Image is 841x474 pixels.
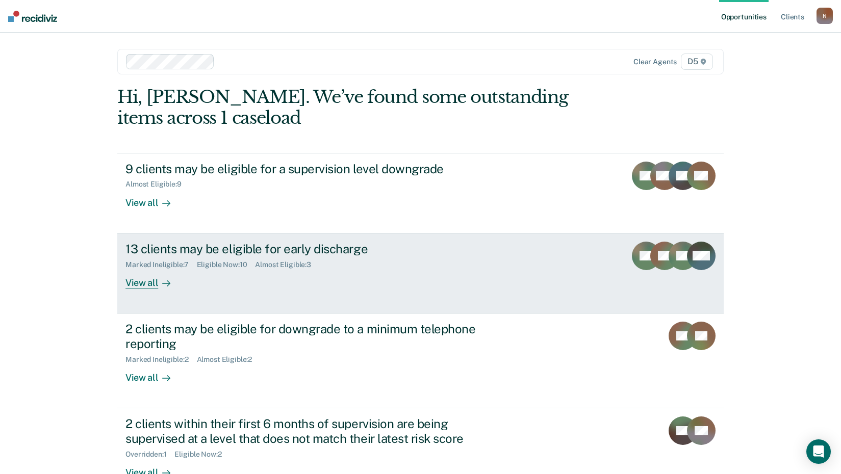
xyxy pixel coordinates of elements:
div: Open Intercom Messenger [806,439,831,464]
div: Almost Eligible : 3 [255,260,319,269]
div: 9 clients may be eligible for a supervision level downgrade [125,162,483,176]
img: Recidiviz [8,11,57,22]
div: Almost Eligible : 9 [125,180,190,189]
div: View all [125,189,183,208]
div: View all [125,363,183,383]
div: Clear agents [633,58,677,66]
div: Marked Ineligible : 7 [125,260,196,269]
div: 13 clients may be eligible for early discharge [125,242,483,256]
div: Almost Eligible : 2 [197,355,261,364]
div: 2 clients within their first 6 months of supervision are being supervised at a level that does no... [125,416,483,446]
div: Overridden : 1 [125,450,174,459]
div: View all [125,269,183,288]
a: 9 clients may be eligible for a supervision level downgradeAlmost Eligible:9View all [117,153,724,233]
div: Eligible Now : 2 [174,450,230,459]
span: D5 [681,54,713,70]
button: N [817,8,833,24]
div: 2 clients may be eligible for downgrade to a minimum telephone reporting [125,322,483,351]
div: Eligible Now : 10 [197,260,256,269]
div: Hi, [PERSON_NAME]. We’ve found some outstanding items across 1 caseload [117,87,602,128]
a: 13 clients may be eligible for early dischargeMarked Ineligible:7Eligible Now:10Almost Eligible:3... [117,233,724,313]
a: 2 clients may be eligible for downgrade to a minimum telephone reportingMarked Ineligible:2Almost... [117,313,724,408]
div: Marked Ineligible : 2 [125,355,196,364]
